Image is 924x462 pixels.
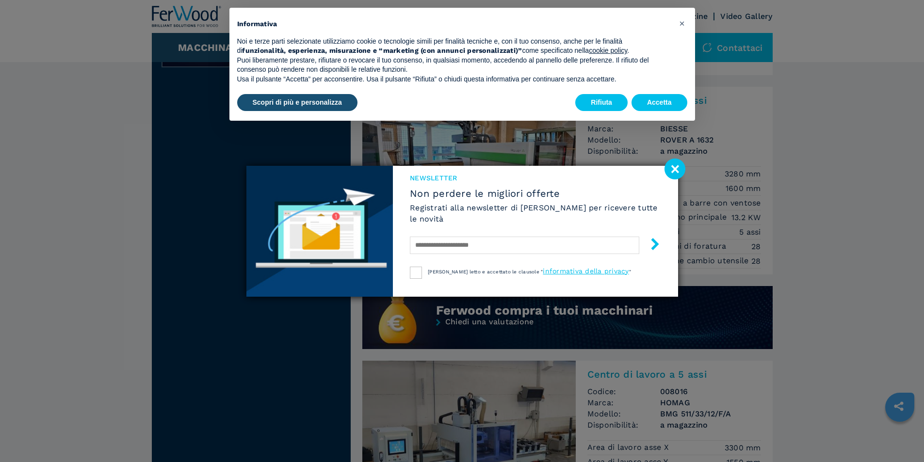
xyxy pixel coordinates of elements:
button: Chiudi questa informativa [675,16,690,31]
span: × [679,17,685,29]
span: " [629,269,631,274]
p: Puoi liberamente prestare, rifiutare o revocare il tuo consenso, in qualsiasi momento, accedendo ... [237,56,672,75]
span: NEWSLETTER [410,173,661,183]
img: Newsletter image [246,166,393,297]
button: submit-button [639,234,661,257]
p: Usa il pulsante “Accetta” per acconsentire. Usa il pulsante “Rifiuta” o chiudi questa informativa... [237,75,672,84]
h6: Registrati alla newsletter di [PERSON_NAME] per ricevere tutte le novità [410,202,661,224]
span: [PERSON_NAME] letto e accettato le clausole " [428,269,543,274]
strong: funzionalità, esperienza, misurazione e “marketing (con annunci personalizzati)” [242,47,522,54]
button: Rifiuta [575,94,628,112]
button: Scopri di più e personalizza [237,94,357,112]
a: cookie policy [589,47,627,54]
p: Noi e terze parti selezionate utilizziamo cookie o tecnologie simili per finalità tecniche e, con... [237,37,672,56]
a: informativa della privacy [543,267,629,275]
span: Non perdere le migliori offerte [410,188,661,199]
button: Accetta [632,94,687,112]
h2: Informativa [237,19,672,29]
